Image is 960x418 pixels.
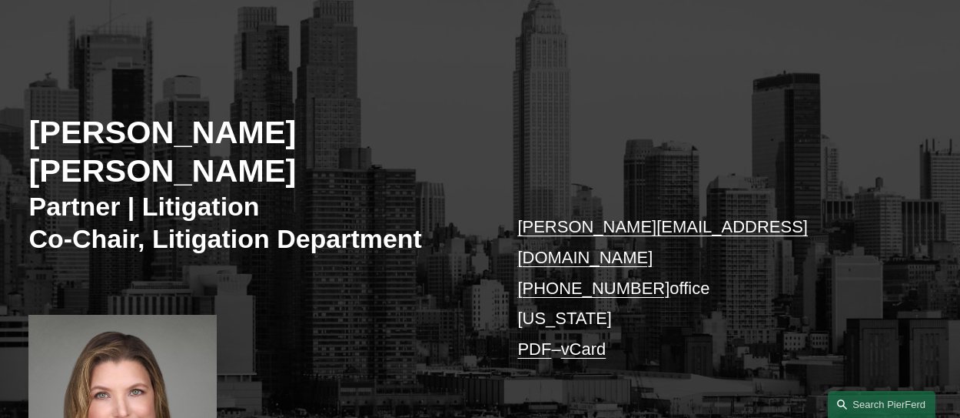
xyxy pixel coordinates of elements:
[517,217,808,267] a: [PERSON_NAME][EMAIL_ADDRESS][DOMAIN_NAME]
[828,391,935,418] a: Search this site
[28,113,480,191] h2: [PERSON_NAME] [PERSON_NAME]
[28,190,480,255] h3: Partner | Litigation Co-Chair, Litigation Department
[517,339,551,359] a: PDF
[561,339,606,359] a: vCard
[517,212,893,364] p: office [US_STATE] –
[517,279,669,298] a: [PHONE_NUMBER]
